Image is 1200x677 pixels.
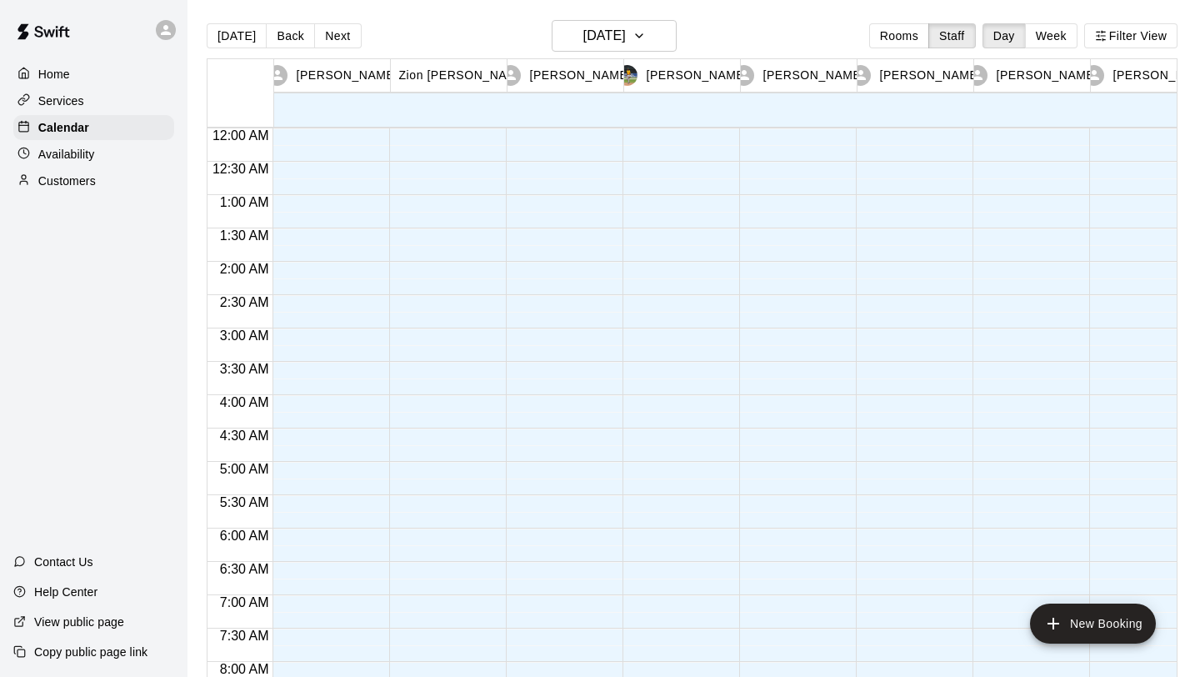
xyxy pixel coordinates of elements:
span: 5:00 AM [216,462,273,476]
span: 7:00 AM [216,595,273,609]
a: Home [13,62,174,87]
button: Staff [928,23,976,48]
p: [PERSON_NAME] [879,67,981,84]
button: Rooms [869,23,929,48]
span: 12:00 AM [208,128,273,143]
span: 4:00 AM [216,395,273,409]
p: Home [38,66,70,83]
span: 8:00 AM [216,662,273,676]
a: Customers [13,168,174,193]
span: 3:00 AM [216,328,273,343]
p: Help Center [34,584,97,600]
p: [PERSON_NAME] [296,67,397,84]
span: 4:30 AM [216,429,273,443]
img: Mike Morrison III [617,65,637,86]
p: [PERSON_NAME] [646,67,747,84]
span: 3:30 AM [216,362,273,376]
span: 2:30 AM [216,295,273,309]
p: Services [38,93,84,109]
span: 6:00 AM [216,529,273,543]
span: 2:00 AM [216,262,273,276]
p: Availability [38,146,95,163]
p: Customers [38,173,96,189]
p: [PERSON_NAME] [762,67,864,84]
span: 1:00 AM [216,195,273,209]
p: [PERSON_NAME] [529,67,631,84]
span: 12:30 AM [208,162,273,176]
a: Availability [13,142,174,167]
span: 6:30 AM [216,562,273,576]
a: Calendar [13,115,174,140]
button: add [1030,604,1156,644]
p: Contact Us [34,554,93,570]
span: 5:30 AM [216,495,273,509]
button: [DATE] [552,20,677,52]
button: Next [314,23,361,48]
button: Back [266,23,315,48]
button: Day [982,23,1026,48]
button: Week [1025,23,1077,48]
span: 7:30 AM [216,629,273,643]
button: Filter View [1084,23,1177,48]
p: View public page [34,614,124,630]
span: 1:30 AM [216,228,273,243]
p: Copy public page link [34,644,147,660]
h6: [DATE] [583,24,626,48]
button: [DATE] [207,23,267,48]
a: Services [13,88,174,113]
p: Calendar [38,119,89,136]
p: [PERSON_NAME] [996,67,1097,84]
p: Zion [PERSON_NAME] [399,67,529,84]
